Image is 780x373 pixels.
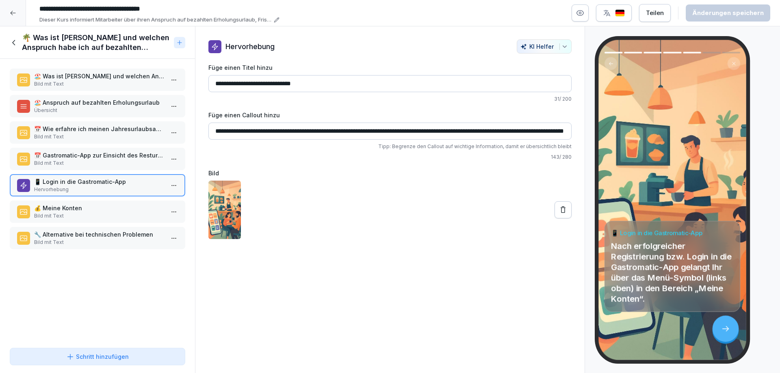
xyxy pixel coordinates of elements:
div: 🏖️ Anspruch auf bezahlten ErholungsurlaubÜbersicht [10,95,185,117]
img: de.svg [615,9,625,17]
p: 💰 Meine Konten [34,204,164,212]
p: Dieser Kurs informiert Mitarbeiter über ihren Anspruch auf bezahlten Erholungsurlaub, Fristen, Be... [39,16,271,24]
label: Füge einen Titel hinzu [208,63,572,72]
div: 📅 Wie erfahre ich meinen Jahresurlaubsanspruch bzw. meinen aktuellen Resturlaubsanspruch?Bild mit... [10,121,185,144]
p: 📱 Login in die Gastromatic-App [34,177,164,186]
div: 📅 Gastromatic-App zur Einsicht des ResturlaubsanspruchsBild mit Text [10,148,185,170]
p: 🔧 Alternative bei technischen Problemen [34,230,164,239]
img: bjuj2lyxfkujb11g9bx3bpds.png [208,181,241,239]
button: KI Helfer [517,39,572,54]
p: Tipp: Begrenze den Callout auf wichtige Information, damit er übersichtlich bleibt [208,143,572,150]
div: 💰 Meine KontenBild mit Text [10,201,185,223]
p: 📅 Gastromatic-App zur Einsicht des Resturlaubsanspruchs [34,151,164,160]
p: Hervorhebung [225,41,275,52]
p: 📅 Wie erfahre ich meinen Jahresurlaubsanspruch bzw. meinen aktuellen Resturlaubsanspruch? [34,125,164,133]
div: KI Helfer [520,43,568,50]
h4: 📱 Login in die Gastromatic-App [611,229,734,237]
p: Bild mit Text [34,239,164,246]
div: 🔧 Alternative bei technischen ProblemenBild mit Text [10,227,185,249]
label: Füge einen Callout hinzu [208,111,572,119]
p: 🏖️ Anspruch auf bezahlten Erholungsurlaub [34,98,164,107]
p: 143 / 280 [208,153,572,161]
p: Nach erfolgreicher Registrierung bzw. Login in die Gastromatic-App gelangt Ihr über das Menü-Symb... [611,241,734,304]
p: Bild mit Text [34,80,164,88]
label: Bild [208,169,572,177]
button: Schritt hinzufügen [10,348,185,365]
div: Änderungen speichern [692,9,764,17]
h1: 🌴 Was ist [PERSON_NAME] und welchen Anspruch habe ich auf bezahlten Erholungsurlaub? [22,33,171,52]
button: Änderungen speichern [686,4,770,22]
p: 31 / 200 [208,95,572,103]
p: Bild mit Text [34,160,164,167]
p: Hervorhebung [34,186,164,193]
div: 🏖️ Was ist [PERSON_NAME] und welchen Anspruch habe ich auf bezahlten Erholungsurlaub?Bild mit Text [10,69,185,91]
p: Bild mit Text [34,133,164,140]
p: Bild mit Text [34,212,164,220]
button: Teilen [639,4,671,22]
p: Übersicht [34,107,164,114]
div: Teilen [646,9,664,17]
div: 📱 Login in die Gastromatic-AppHervorhebung [10,174,185,196]
p: 🏖️ Was ist [PERSON_NAME] und welchen Anspruch habe ich auf bezahlten Erholungsurlaub? [34,72,164,80]
div: Schritt hinzufügen [66,352,129,361]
